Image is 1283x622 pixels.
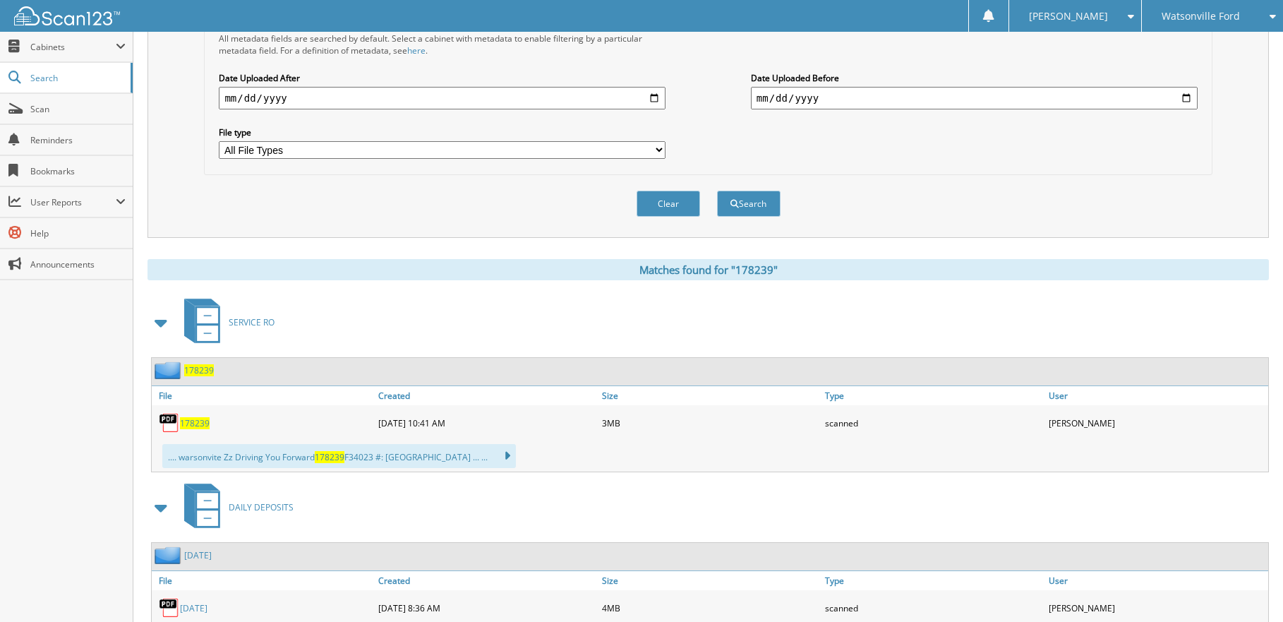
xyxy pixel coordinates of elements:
span: Bookmarks [30,165,126,177]
img: scan123-logo-white.svg [14,6,120,25]
label: File type [219,126,665,138]
a: 178239 [180,417,210,429]
a: User [1045,386,1268,405]
img: folder2.png [155,546,184,564]
input: start [219,87,665,109]
div: All metadata fields are searched by default. Select a cabinet with metadata to enable filtering b... [219,32,665,56]
button: Search [717,191,781,217]
a: here [407,44,426,56]
span: Watsonville Ford [1162,12,1240,20]
span: Search [30,72,124,84]
label: Date Uploaded Before [751,72,1198,84]
label: Date Uploaded After [219,72,665,84]
div: [PERSON_NAME] [1045,594,1268,622]
span: Announcements [30,258,126,270]
span: 178239 [315,451,344,463]
a: [DATE] [184,549,212,561]
input: end [751,87,1198,109]
div: .... warsonvite Zz Driving You Forward F34023 #: [GEOGRAPHIC_DATA] ... ... [162,444,516,468]
div: scanned [821,594,1044,622]
div: 4MB [598,594,821,622]
a: Created [375,386,598,405]
span: Scan [30,103,126,115]
img: folder2.png [155,361,184,379]
a: Created [375,571,598,590]
div: [DATE] 10:41 AM [375,409,598,437]
a: Type [821,571,1044,590]
a: 178239 [184,364,214,376]
img: PDF.png [159,597,180,618]
span: Help [30,227,126,239]
div: [PERSON_NAME] [1045,409,1268,437]
img: PDF.png [159,412,180,433]
a: Type [821,386,1044,405]
div: 3MB [598,409,821,437]
a: Size [598,571,821,590]
div: [DATE] 8:36 AM [375,594,598,622]
span: Cabinets [30,41,116,53]
a: SERVICE RO [176,294,275,350]
span: [PERSON_NAME] [1029,12,1108,20]
a: User [1045,571,1268,590]
div: scanned [821,409,1044,437]
span: SERVICE RO [229,316,275,328]
a: [DATE] [180,602,207,614]
div: Matches found for "178239" [147,259,1269,280]
span: Reminders [30,134,126,146]
button: Clear [637,191,700,217]
a: File [152,386,375,405]
span: User Reports [30,196,116,208]
a: Size [598,386,821,405]
a: DAILY DEPOSITS [176,479,294,535]
a: File [152,571,375,590]
span: DAILY DEPOSITS [229,501,294,513]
